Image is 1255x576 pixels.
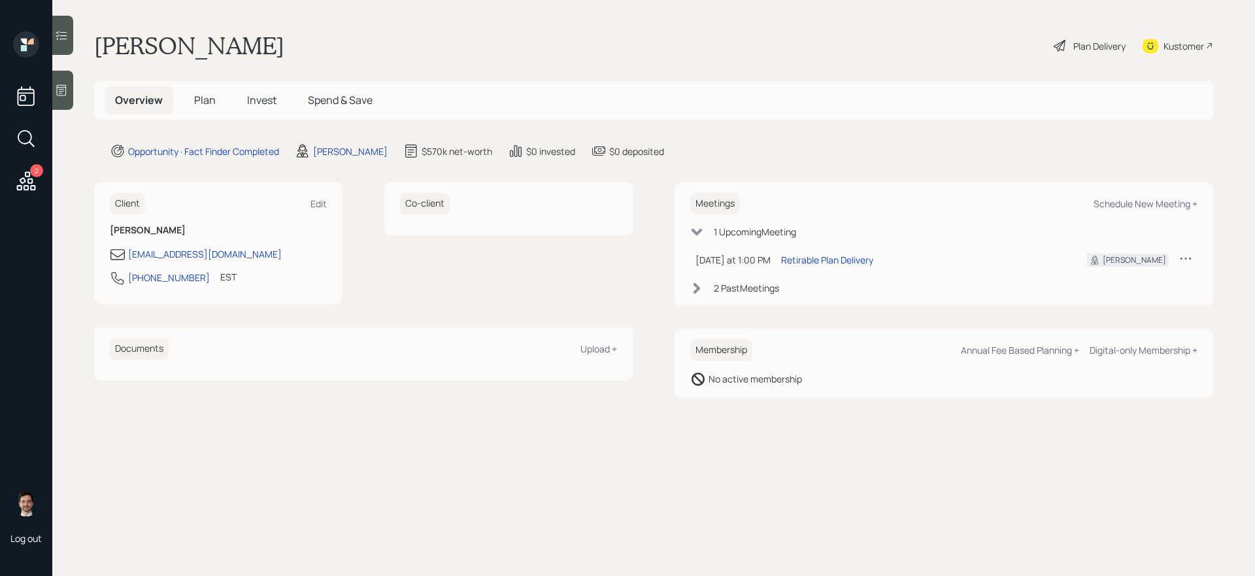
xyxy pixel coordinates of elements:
div: Schedule New Meeting + [1094,197,1197,210]
h1: [PERSON_NAME] [94,31,284,60]
div: $0 invested [526,144,575,158]
div: $570k net-worth [422,144,492,158]
h6: Documents [110,338,169,360]
span: Overview [115,93,163,107]
div: Upload + [580,343,617,355]
div: 2 Past Meeting s [714,281,779,295]
span: Plan [194,93,216,107]
div: Kustomer [1163,39,1204,53]
div: $0 deposited [609,144,664,158]
h6: Meetings [690,193,740,214]
h6: Membership [690,339,752,361]
div: [PHONE_NUMBER] [128,271,210,284]
div: Retirable Plan Delivery [781,253,873,267]
div: Edit [310,197,327,210]
img: jonah-coleman-headshot.png [13,490,39,517]
h6: [PERSON_NAME] [110,225,327,236]
div: 2 [30,164,43,177]
div: Opportunity · Fact Finder Completed [128,144,279,158]
div: [PERSON_NAME] [1103,254,1166,266]
div: [EMAIL_ADDRESS][DOMAIN_NAME] [128,247,282,261]
div: Plan Delivery [1073,39,1126,53]
h6: Co-client [400,193,450,214]
div: Log out [10,532,42,545]
div: Annual Fee Based Planning + [961,344,1079,356]
div: No active membership [709,372,802,386]
h6: Client [110,193,145,214]
span: Spend & Save [308,93,373,107]
div: EST [220,270,237,284]
div: [DATE] at 1:00 PM [695,253,771,267]
div: Digital-only Membership + [1090,344,1197,356]
div: [PERSON_NAME] [313,144,388,158]
span: Invest [247,93,276,107]
div: 1 Upcoming Meeting [714,225,796,239]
